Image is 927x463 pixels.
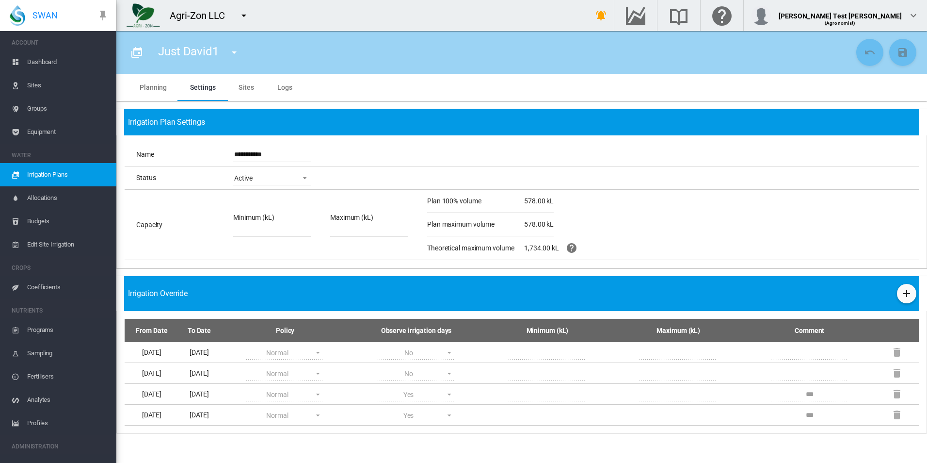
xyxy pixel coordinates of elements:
div: 578.00 kL [524,220,554,230]
div: 578.00 kL [524,197,554,206]
th: From Date [125,319,179,342]
td: [DATE] [125,363,179,384]
md-icon: icon-menu-down [238,10,250,21]
md-icon: Click here for help [710,10,734,21]
div: Minimum (kL) [233,213,274,223]
div: Name [136,150,233,160]
th: Comment [744,319,875,342]
span: Allocations [27,186,109,210]
button: Click to go to full list of plans [127,43,146,62]
md-icon: icon-bell-ring [595,10,607,21]
md-icon: icon-help-circle [566,242,577,254]
button: icon-help-circle [562,238,581,258]
td: [DATE] [179,342,220,363]
md-icon: icon-delete [891,367,903,379]
button: Save Changes [889,39,916,66]
div: Normal [266,412,288,419]
td: [DATE] [125,384,179,405]
div: Yes [403,412,414,419]
span: WATER [12,148,109,163]
md-icon: icon-undo [864,47,876,58]
span: Sampling [27,342,109,365]
md-icon: icon-content-save [897,47,909,58]
span: Profiles [27,412,109,435]
button: icon-bell-ring [591,6,611,25]
div: Agri-Zon LLC [170,9,234,22]
span: ACCOUNT [12,35,109,50]
div: Theoretical maximum volume [427,244,524,253]
td: [DATE] [125,342,179,363]
md-icon: icon-delete [891,347,903,358]
img: 7FicoSLW9yRjj7F2+0uvjPufP+ga39vogPu+G1+wvBtcm3fNv859aGr42DJ5pXiEAAAAAAAAAAAAAAAAAAAAAAAAAAAAAAAAA... [127,3,160,28]
div: Capacity [136,220,233,230]
md-icon: icon-calendar-multiple [131,47,143,58]
md-icon: icon-plus [901,288,912,299]
span: Equipment [27,120,109,144]
button: Remove [887,364,907,383]
div: Normal [266,370,288,378]
img: SWAN-Landscape-Logo-Colour-drop.png [10,5,25,26]
button: Cancel Changes [856,39,883,66]
th: Observe irrigation days [351,319,481,342]
span: Irrigation Override [128,288,188,299]
span: NUTRIENTS [12,303,109,318]
td: [DATE] [179,405,220,426]
div: Plan 100% volume [427,197,524,206]
md-icon: icon-pin [97,10,109,21]
td: [DATE] [179,384,220,405]
th: Minimum (kL) [482,319,613,342]
span: Groups [27,97,109,120]
th: Maximum (kL) [613,319,744,342]
md-icon: icon-delete [891,388,903,400]
span: Fertilisers [27,365,109,388]
span: Dashboard [27,50,109,74]
button: Remove [887,384,907,404]
span: Programs [27,318,109,342]
span: ADMINISTRATION [12,439,109,454]
div: 1,734.00 kL [524,244,559,253]
th: To Date [179,319,220,342]
div: Just David1 [149,39,256,66]
span: (Agronomist) [825,20,856,26]
md-icon: icon-chevron-down [908,10,919,21]
div: Status [136,173,233,183]
div: Normal [266,391,288,398]
div: Maximum (kL) [330,213,373,223]
md-tab-item: Planning [128,74,178,101]
td: [DATE] [179,363,220,384]
td: [DATE] [125,405,179,426]
md-icon: icon-menu-down [228,47,240,58]
div: Plan maximum volume [427,220,524,230]
span: Edit Site Irrigation [27,233,109,256]
md-icon: Go to the Data Hub [624,10,647,21]
div: Active [234,174,252,182]
span: Irrigation Plans [27,163,109,186]
md-tab-item: Sites [227,74,266,101]
span: Irrigation Plan Settings [128,117,205,127]
span: Analytes [27,388,109,412]
span: Budgets [27,210,109,233]
th: Policy [220,319,351,342]
md-icon: icon-delete [891,409,903,421]
button: Remove [887,343,907,362]
button: Remove [887,405,907,425]
md-icon: Search the knowledge base [667,10,690,21]
span: Sites [27,74,109,97]
div: Normal [266,349,288,357]
div: No [404,370,413,378]
md-tab-item: Settings [178,74,227,101]
button: icon-menu-down [234,6,254,25]
div: No [404,349,413,357]
span: Logs [277,83,292,91]
button: Add Override [897,284,916,303]
div: [PERSON_NAME] Test [PERSON_NAME] [779,7,902,17]
span: SWAN [32,9,58,21]
div: Yes [403,391,414,398]
span: Coefficients [27,276,109,299]
button: icon-menu-down [224,43,244,62]
img: profile.jpg [751,6,771,25]
span: CROPS [12,260,109,276]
